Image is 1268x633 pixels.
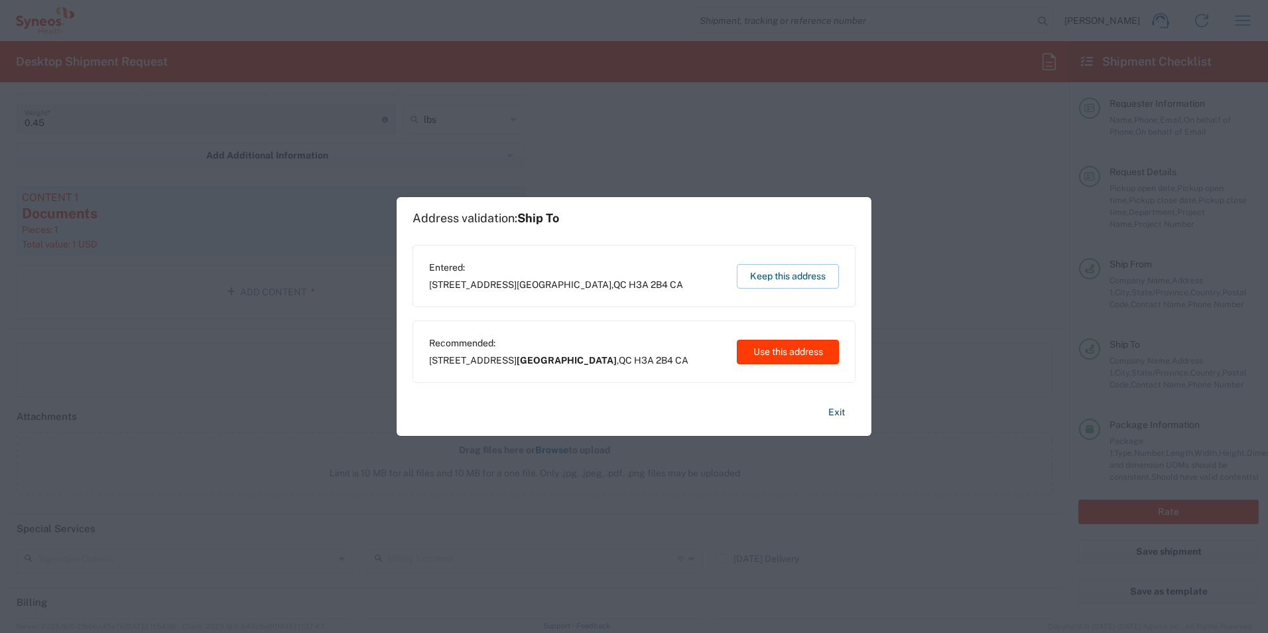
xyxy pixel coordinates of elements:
button: Keep this address [737,264,839,289]
button: Exit [818,401,856,424]
span: [STREET_ADDRESS] , [429,354,688,366]
span: CA [675,355,688,366]
h1: Address validation: [412,211,559,226]
span: QC [613,279,627,290]
span: Recommended: [429,337,688,349]
span: Ship To [517,211,559,225]
span: [GEOGRAPHIC_DATA] [517,355,617,366]
span: Entered: [429,261,683,273]
span: H3A 2B4 [634,355,673,366]
button: Use this address [737,340,839,364]
span: H3A 2B4 [629,279,668,290]
span: [GEOGRAPHIC_DATA] [517,279,611,290]
span: CA [670,279,683,290]
span: [STREET_ADDRESS] , [429,279,683,291]
span: QC [619,355,632,366]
